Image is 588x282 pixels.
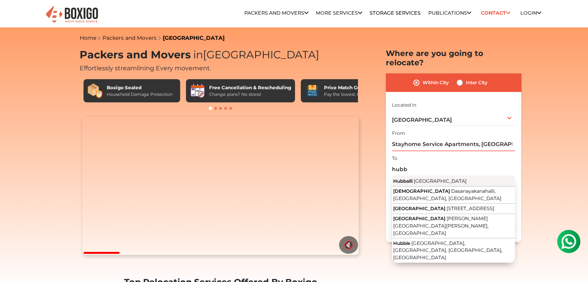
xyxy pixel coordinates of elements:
a: Home [80,34,96,41]
button: Hubballi [GEOGRAPHIC_DATA] [392,177,515,187]
input: Select Building or Nearest Landmark [392,138,515,151]
span: [PERSON_NAME][GEOGRAPHIC_DATA][PERSON_NAME], [GEOGRAPHIC_DATA] [393,216,489,236]
div: Pay the lowest. Guaranteed! [324,91,383,98]
img: Free Cancellation & Rescheduling [190,83,205,99]
div: Household Damage Protection [107,91,172,98]
span: [GEOGRAPHIC_DATA] [414,178,467,184]
label: From [392,130,405,137]
a: Publications [428,10,471,16]
button: [DEMOGRAPHIC_DATA] Dasanayakanahalli, [GEOGRAPHIC_DATA], [GEOGRAPHIC_DATA] [392,187,515,204]
button: [GEOGRAPHIC_DATA] [PERSON_NAME][GEOGRAPHIC_DATA][PERSON_NAME], [GEOGRAPHIC_DATA] [392,214,515,238]
img: Boxigo Sealed [87,83,103,99]
button: 🔇 [339,236,358,254]
div: Price Match Guarantee [324,84,383,91]
a: More services [316,10,362,16]
span: [GEOGRAPHIC_DATA], [GEOGRAPHIC_DATA], [GEOGRAPHIC_DATA], [GEOGRAPHIC_DATA] [393,240,503,260]
span: Dasanayakanahalli, [GEOGRAPHIC_DATA], [GEOGRAPHIC_DATA] [393,188,501,201]
span: [GEOGRAPHIC_DATA] [191,48,319,61]
a: Packers and Movers [102,34,157,41]
label: Inter City [466,78,487,87]
a: Packers and Movers [244,10,308,16]
div: Change plans? No stress! [209,91,291,98]
span: [GEOGRAPHIC_DATA] [393,216,445,221]
h1: Packers and Movers [80,49,362,61]
span: Effortlessly streamlining Every movement. [80,65,211,72]
span: [DEMOGRAPHIC_DATA] [393,188,450,194]
span: in [193,48,203,61]
input: Select Building or Nearest Landmark [392,163,515,176]
a: Contact [479,7,513,19]
div: Boxigo Sealed [107,84,172,91]
img: Boxigo [45,5,99,24]
span: Hubble [393,240,410,246]
img: whatsapp-icon.svg [8,8,23,23]
h2: Where are you going to relocate? [386,49,521,67]
label: Located in [392,102,416,109]
span: [GEOGRAPHIC_DATA] [392,116,452,123]
button: Hubble [GEOGRAPHIC_DATA], [GEOGRAPHIC_DATA], [GEOGRAPHIC_DATA], [GEOGRAPHIC_DATA] [392,238,515,262]
span: Hubballi [393,178,412,184]
video: Your browser does not support the video tag. [82,117,359,255]
button: [GEOGRAPHIC_DATA] [STREET_ADDRESS] [392,204,515,214]
span: [GEOGRAPHIC_DATA] [393,206,445,211]
a: Storage Services [370,10,421,16]
a: [GEOGRAPHIC_DATA] [163,34,225,41]
label: Within City [423,78,449,87]
img: Price Match Guarantee [305,83,320,99]
span: [STREET_ADDRESS] [447,206,494,211]
div: Free Cancellation & Rescheduling [209,84,291,91]
a: Login [520,10,541,16]
label: To [392,155,397,162]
